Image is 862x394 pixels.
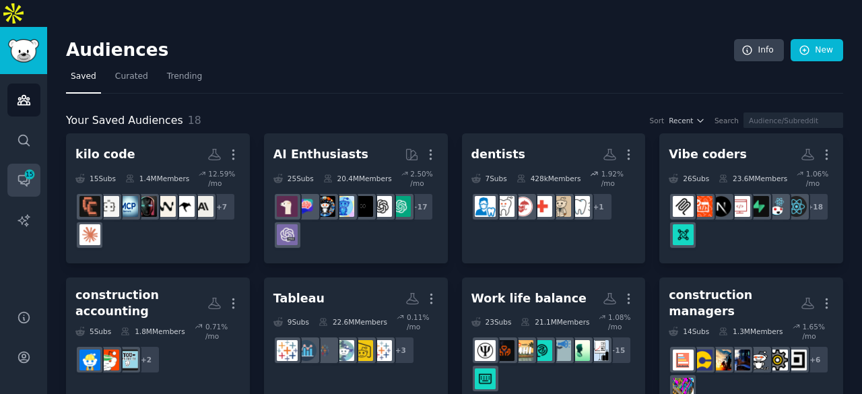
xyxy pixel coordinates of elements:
[471,169,507,188] div: 7 Sub s
[743,112,843,128] input: Audience/Subreddit
[659,133,843,263] a: Vibe coders26Subs23.6MMembers1.06% /mo+18reactreactjsSupabasewebdevnextjsProgrammerHumormcpLLMDevs
[801,346,829,374] div: + 6
[531,340,552,361] img: Antipsychiatry
[174,196,195,217] img: RooCode
[669,116,693,125] span: Recent
[66,66,101,94] a: Saved
[585,193,613,221] div: + 1
[117,196,138,217] img: MCPservers
[98,350,119,370] img: Accounting
[155,196,176,217] img: windsurf
[188,114,201,127] span: 18
[407,313,438,331] div: 0.11 % /mo
[569,340,590,361] img: malementalhealth
[588,340,609,361] img: consulting
[387,336,415,364] div: + 3
[531,196,552,217] img: healthcare
[273,169,314,188] div: 25 Sub s
[494,340,515,361] img: MentalHealthSupport
[277,196,298,217] img: LocalLLaMA
[79,350,100,370] img: Construction
[8,39,39,63] img: GummySearch logo
[405,193,434,221] div: + 17
[314,340,335,361] img: TableauVisuals
[75,169,116,188] div: 15 Sub s
[7,164,40,197] a: 15
[715,116,739,125] div: Search
[719,169,787,188] div: 23.6M Members
[66,133,250,263] a: kilo code15Subs1.4MMembers12.59% /mo+7AnthropicRooCodewindsurfaipromptprogrammingMCPserversAugmen...
[98,196,119,217] img: AugmentCodeAI
[475,368,496,389] img: WorkLifeMemes
[569,196,590,217] img: CanadianDentists
[296,196,317,217] img: ChatGPTPromptGenius
[806,169,834,188] div: 1.06 % /mo
[767,350,788,370] img: ConstructionTech
[207,193,236,221] div: + 7
[75,287,207,320] div: construction accounting
[277,340,298,361] img: tableau
[521,313,589,331] div: 21.1M Members
[371,196,392,217] img: OpenAI
[729,196,750,217] img: webdev
[277,224,298,245] img: ChatGPTPro
[669,169,709,188] div: 26 Sub s
[323,169,392,188] div: 20.4M Members
[264,133,448,263] a: AI Enthusiasts25Subs20.4MMembers2.50% /mo+17ChatGPTOpenAIArtificialInteligenceartificialaiArtChat...
[475,196,496,217] img: askdentists
[273,313,309,331] div: 9 Sub s
[801,193,829,221] div: + 18
[719,322,783,341] div: 1.3M Members
[786,196,807,217] img: react
[167,71,202,83] span: Trending
[650,116,665,125] div: Sort
[319,313,387,331] div: 22.6M Members
[75,146,135,163] div: kilo code
[710,196,731,217] img: nextjs
[601,169,636,188] div: 1.92 % /mo
[121,322,185,341] div: 1.8M Members
[767,196,788,217] img: reactjs
[24,170,36,179] span: 15
[786,350,807,370] img: Revu
[390,196,411,217] img: ChatGPT
[132,346,160,374] div: + 2
[273,290,325,307] div: Tableau
[791,39,843,62] a: New
[710,350,731,370] img: civilengineering
[333,340,354,361] img: dataisbeautiful
[136,196,157,217] img: aipromptprogramming
[115,71,148,83] span: Curated
[692,196,712,217] img: ProgrammerHumor
[110,66,153,94] a: Curated
[475,340,496,361] img: psychology
[75,322,111,341] div: 5 Sub s
[669,322,709,341] div: 14 Sub s
[333,196,354,217] img: artificial
[66,112,183,129] span: Your Saved Audiences
[273,146,368,163] div: AI Enthusiasts
[673,196,694,217] img: mcp
[608,313,636,331] div: 1.08 % /mo
[352,196,373,217] img: ArtificialInteligence
[729,350,750,370] img: WomenInConstruction
[673,350,694,370] img: projectmanagement
[79,196,100,217] img: ClaudeCode
[734,39,784,62] a: Info
[79,224,100,245] img: ClaudeAI
[205,322,240,341] div: 0.71 % /mo
[471,313,512,331] div: 23 Sub s
[117,350,138,370] img: CPA
[748,350,769,370] img: Architects
[603,336,632,364] div: + 15
[410,169,438,188] div: 2.50 % /mo
[208,169,240,188] div: 12.59 % /mo
[352,340,373,361] img: PowerBI
[371,340,392,361] img: LearnTableau
[512,340,533,361] img: MentalHealthIsland
[193,196,213,217] img: Anthropic
[517,169,581,188] div: 428k Members
[125,169,189,188] div: 1.4M Members
[71,71,96,83] span: Saved
[669,287,801,320] div: construction managers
